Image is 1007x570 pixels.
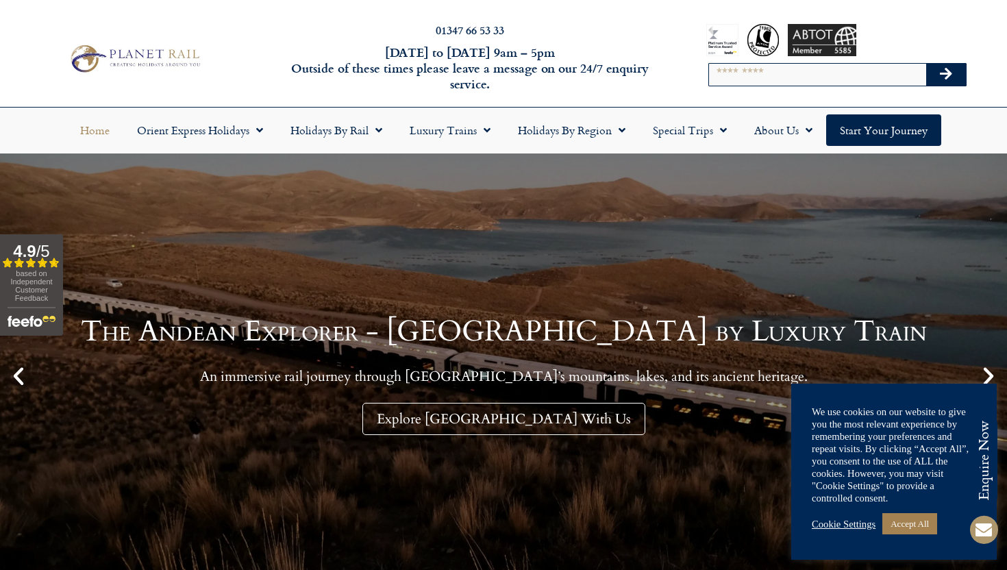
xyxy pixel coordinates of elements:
a: Home [66,114,123,146]
div: Next slide [977,364,1000,388]
a: Orient Express Holidays [123,114,277,146]
a: Holidays by Rail [277,114,396,146]
a: Special Trips [639,114,741,146]
div: Previous slide [7,364,30,388]
p: An immersive rail journey through [GEOGRAPHIC_DATA]’s mountains, lakes, and its ancient heritage. [81,368,927,385]
a: Holidays by Region [504,114,639,146]
a: Accept All [882,513,937,534]
button: Search [926,64,966,86]
a: About Us [741,114,826,146]
a: 01347 66 53 33 [436,22,504,38]
a: Explore [GEOGRAPHIC_DATA] With Us [362,403,645,435]
nav: Menu [7,114,1000,146]
h1: The Andean Explorer - [GEOGRAPHIC_DATA] by Luxury Train [81,317,927,346]
img: Planet Rail Train Holidays Logo [65,42,203,75]
a: Start your Journey [826,114,941,146]
a: Cookie Settings [812,518,875,530]
h6: [DATE] to [DATE] 9am – 5pm Outside of these times please leave a message on our 24/7 enquiry serv... [272,45,668,92]
a: Luxury Trains [396,114,504,146]
div: We use cookies on our website to give you the most relevant experience by remembering your prefer... [812,406,976,504]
